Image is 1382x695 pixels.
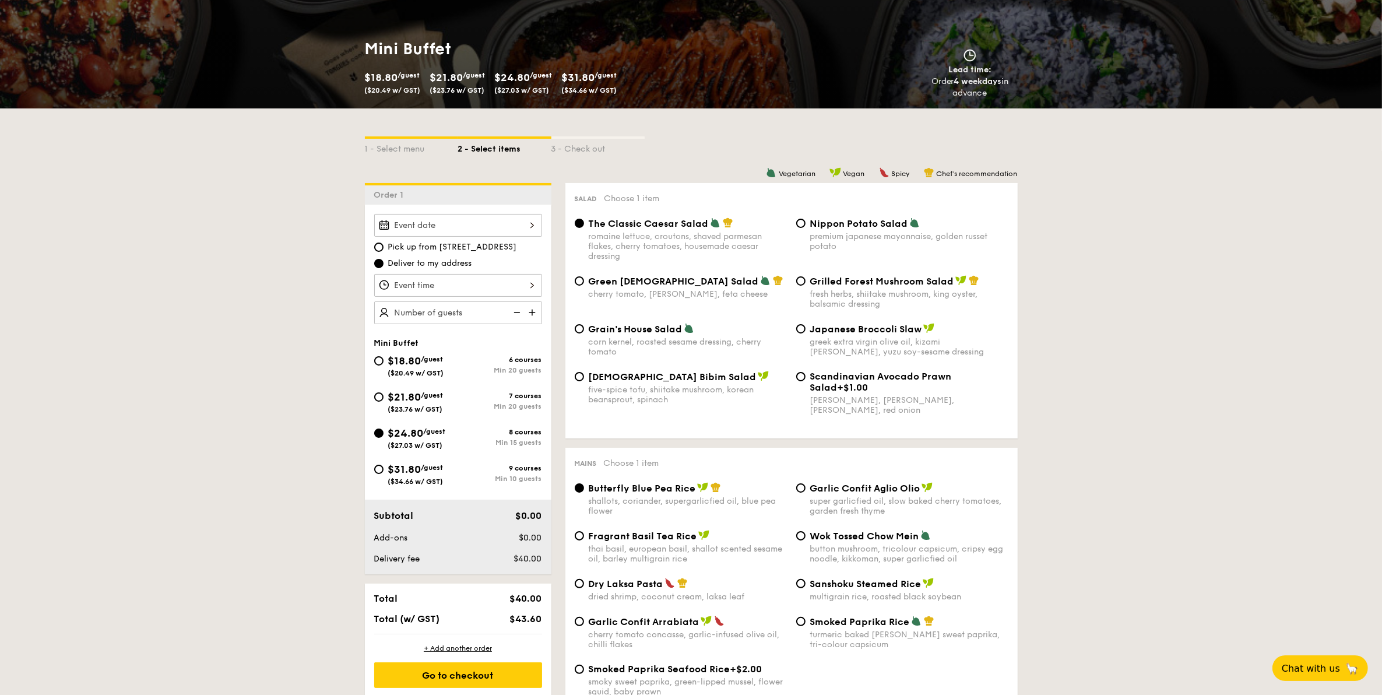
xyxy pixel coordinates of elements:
[796,531,806,540] input: Wok Tossed Chow Meinbutton mushroom, tricolour capsicum, cripsy egg noodle, kikkoman, super garli...
[421,464,444,472] span: /guest
[374,338,419,348] span: Mini Buffet
[796,617,806,626] input: Smoked Paprika Riceturmeric baked [PERSON_NAME] sweet paprika, tri-colour capsicum
[595,71,617,79] span: /guest
[779,170,815,178] span: Vegetarian
[509,613,541,624] span: $43.60
[374,662,542,688] div: Go to checkout
[575,531,584,540] input: Fragrant Basil Tea Ricethai basil, european basil, shallot scented sesame oil, barley multigrain ...
[374,554,420,564] span: Delivery fee
[760,275,771,286] img: icon-vegetarian.fe4039eb.svg
[575,459,597,468] span: Mains
[589,630,787,650] div: cherry tomato concasse, garlic-infused olive oil, chilli flakes
[495,86,550,94] span: ($27.03 w/ GST)
[365,139,458,155] div: 1 - Select menu
[575,324,584,334] input: Grain's House Saladcorn kernel, roasted sesame dressing, cherry tomato
[374,243,384,252] input: Pick up from [STREET_ADDRESS]
[892,170,910,178] span: Spicy
[810,289,1008,309] div: fresh herbs, shiitake mushroom, king oyster, balsamic dressing
[589,544,787,564] div: thai basil, european basil, shallot scented sesame oil, barley multigrain rice
[374,274,542,297] input: Event time
[810,337,1008,357] div: greek extra virgin olive oil, kizami [PERSON_NAME], yuzu soy-sesame dressing
[810,276,954,287] span: Grilled Forest Mushroom Salad
[922,482,933,493] img: icon-vegan.f8ff3823.svg
[723,217,733,228] img: icon-chef-hat.a58ddaea.svg
[937,170,1018,178] span: Chef's recommendation
[575,579,584,588] input: Dry Laksa Pastadried shrimp, coconut cream, laksa leaf
[838,382,868,393] span: +$1.00
[575,665,584,674] input: Smoked Paprika Seafood Rice+$2.00smoky sweet paprika, green-lipped mussel, flower squid, baby prawn
[589,616,699,627] span: Garlic Confit Arrabiata
[519,533,541,543] span: $0.00
[458,475,542,483] div: Min 10 guests
[374,593,398,604] span: Total
[969,275,979,286] img: icon-chef-hat.a58ddaea.svg
[810,544,1008,564] div: button mushroom, tricolour capsicum, cripsy egg noodle, kikkoman, super garlicfied oil
[424,427,446,436] span: /guest
[374,214,542,237] input: Event date
[589,218,709,229] span: The Classic Caesar Salad
[530,71,553,79] span: /guest
[374,301,542,324] input: Number of guests
[810,395,1008,415] div: [PERSON_NAME], [PERSON_NAME], [PERSON_NAME], red onion
[458,438,542,447] div: Min 15 guests
[710,217,720,228] img: icon-vegetarian.fe4039eb.svg
[1272,655,1368,681] button: Chat with us🦙
[677,578,688,588] img: icon-chef-hat.a58ddaea.svg
[920,530,931,540] img: icon-vegetarian.fe4039eb.svg
[589,276,759,287] span: Green [DEMOGRAPHIC_DATA] Salad
[589,385,787,405] div: five-spice tofu, shiitake mushroom, korean beansprout, spinach
[374,190,409,200] span: Order 1
[701,616,712,626] img: icon-vegan.f8ff3823.svg
[589,231,787,261] div: romaine lettuce, croutons, shaved parmesan flakes, cherry tomatoes, housemade caesar dressing
[961,49,979,62] img: icon-clock.2db775ea.svg
[388,463,421,476] span: $31.80
[810,483,920,494] span: Garlic Confit Aglio Olio
[697,482,709,493] img: icon-vegan.f8ff3823.svg
[374,259,384,268] input: Deliver to my address
[458,402,542,410] div: Min 20 guests
[575,617,584,626] input: Garlic Confit Arrabiatacherry tomato concasse, garlic-infused olive oil, chilli flakes
[714,616,725,626] img: icon-spicy.37a8142b.svg
[374,356,384,366] input: $18.80/guest($20.49 w/ GST)6 coursesMin 20 guests
[374,533,408,543] span: Add-ons
[909,217,920,228] img: icon-vegetarian.fe4039eb.svg
[923,578,934,588] img: icon-vegan.f8ff3823.svg
[918,76,1022,99] div: Order in advance
[388,427,424,440] span: $24.80
[924,167,934,178] img: icon-chef-hat.a58ddaea.svg
[954,76,1002,86] strong: 4 weekdays
[589,531,697,542] span: Fragrant Basil Tea Rice
[589,324,683,335] span: Grain's House Salad
[421,391,444,399] span: /guest
[924,616,934,626] img: icon-chef-hat.a58ddaea.svg
[730,664,762,675] span: +$2.00
[463,71,486,79] span: /guest
[374,465,384,474] input: $31.80/guest($34.66 w/ GST)9 coursesMin 10 guests
[589,337,787,357] div: corn kernel, roasted sesame dressing, cherry tomato
[810,592,1008,602] div: multigrain rice, roasted black soybean
[589,592,787,602] div: dried shrimp, coconut cream, laksa leaf
[374,613,440,624] span: Total (w/ GST)
[796,324,806,334] input: Japanese Broccoli Slawgreek extra virgin olive oil, kizami [PERSON_NAME], yuzu soy-sesame dressing
[810,371,952,393] span: Scandinavian Avocado Prawn Salad
[810,630,1008,650] div: turmeric baked [PERSON_NAME] sweet paprika, tri-colour capsicum
[810,496,1008,516] div: super garlicfied oil, slow baked cherry tomatoes, garden fresh thyme
[1345,662,1359,675] span: 🦙
[829,167,841,178] img: icon-vegan.f8ff3823.svg
[773,275,783,286] img: icon-chef-hat.a58ddaea.svg
[796,372,806,381] input: Scandinavian Avocado Prawn Salad+$1.00[PERSON_NAME], [PERSON_NAME], [PERSON_NAME], red onion
[575,219,584,228] input: The Classic Caesar Saladromaine lettuce, croutons, shaved parmesan flakes, cherry tomatoes, house...
[796,219,806,228] input: Nippon Potato Saladpremium japanese mayonnaise, golden russet potato
[589,664,730,675] span: Smoked Paprika Seafood Rice
[515,510,541,521] span: $0.00
[796,483,806,493] input: Garlic Confit Aglio Oliosuper garlicfied oil, slow baked cherry tomatoes, garden fresh thyme
[365,86,421,94] span: ($20.49 w/ GST)
[911,616,922,626] img: icon-vegetarian.fe4039eb.svg
[575,372,584,381] input: [DEMOGRAPHIC_DATA] Bibim Saladfive-spice tofu, shiitake mushroom, korean beansprout, spinach
[810,616,910,627] span: Smoked Paprika Rice
[458,139,551,155] div: 2 - Select items
[575,195,597,203] span: Salad
[1282,663,1340,674] span: Chat with us
[810,324,922,335] span: Japanese Broccoli Slaw
[388,391,421,403] span: $21.80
